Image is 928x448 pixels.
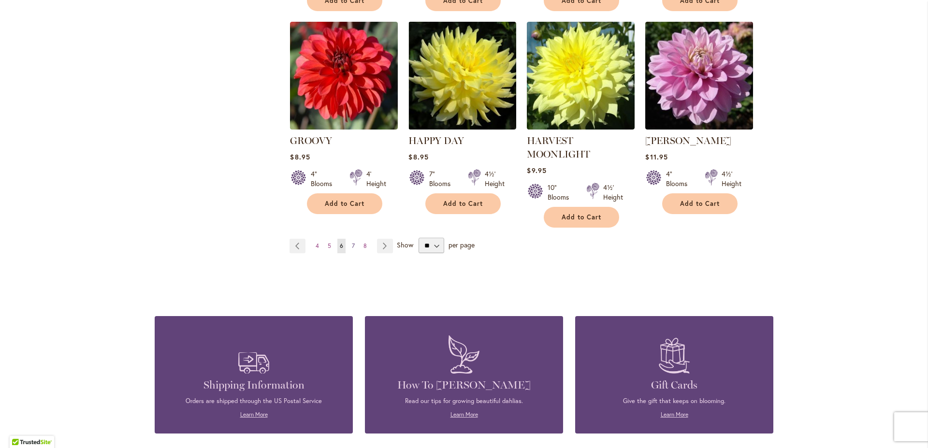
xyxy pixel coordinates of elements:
a: Learn More [661,411,688,418]
span: 8 [363,242,367,249]
a: [PERSON_NAME] [645,135,731,146]
img: HEATHER FEATHER [645,22,753,130]
span: 6 [340,242,343,249]
p: Read our tips for growing beautiful dahlias. [379,397,549,405]
div: 4½' Height [722,169,741,188]
div: 4½' Height [485,169,505,188]
span: Add to Cart [325,200,364,208]
span: 7 [352,242,355,249]
div: 4½' Height [603,183,623,202]
a: HEATHER FEATHER [645,122,753,131]
span: 4 [316,242,319,249]
span: $8.95 [290,152,310,161]
h4: Shipping Information [169,378,338,392]
span: $11.95 [645,152,667,161]
span: $8.95 [408,152,428,161]
a: 5 [325,239,333,253]
div: 4' Height [366,169,386,188]
span: $9.95 [527,166,546,175]
p: Orders are shipped through the US Postal Service [169,397,338,405]
a: HAPPY DAY [408,135,464,146]
span: Add to Cart [562,213,601,221]
button: Add to Cart [425,193,501,214]
a: Learn More [450,411,478,418]
span: Show [397,240,413,249]
a: 4 [313,239,321,253]
span: 5 [328,242,331,249]
span: per page [449,240,475,249]
iframe: Launch Accessibility Center [7,414,34,441]
a: Learn More [240,411,268,418]
h4: Gift Cards [590,378,759,392]
div: 7" Blooms [429,169,456,188]
img: GROOVY [290,22,398,130]
a: HAPPY DAY [408,122,516,131]
a: Harvest Moonlight [527,122,635,131]
a: GROOVY [290,135,332,146]
img: Harvest Moonlight [527,22,635,130]
div: 4" Blooms [311,169,338,188]
p: Give the gift that keeps on blooming. [590,397,759,405]
a: GROOVY [290,122,398,131]
a: 7 [349,239,357,253]
button: Add to Cart [662,193,738,214]
a: HARVEST MOONLIGHT [527,135,590,160]
div: 10" Blooms [548,183,575,202]
a: 8 [361,239,369,253]
button: Add to Cart [307,193,382,214]
div: 4" Blooms [666,169,693,188]
h4: How To [PERSON_NAME] [379,378,549,392]
span: Add to Cart [443,200,483,208]
span: Add to Cart [680,200,720,208]
img: HAPPY DAY [408,22,516,130]
button: Add to Cart [544,207,619,228]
